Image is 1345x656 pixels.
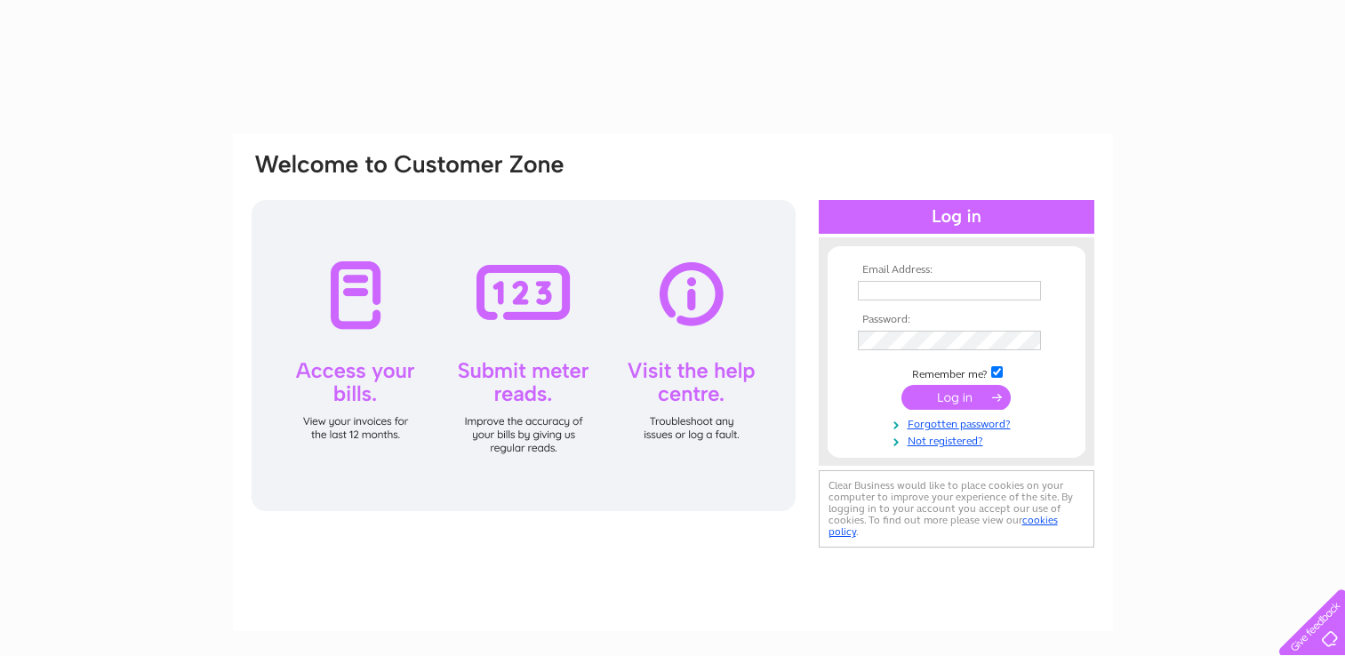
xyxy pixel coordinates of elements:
div: Clear Business would like to place cookies on your computer to improve your experience of the sit... [819,470,1094,548]
a: Forgotten password? [858,414,1060,431]
a: cookies policy [829,514,1058,538]
input: Submit [901,385,1011,410]
th: Password: [853,314,1060,326]
a: Not registered? [858,431,1060,448]
td: Remember me? [853,364,1060,381]
th: Email Address: [853,264,1060,276]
